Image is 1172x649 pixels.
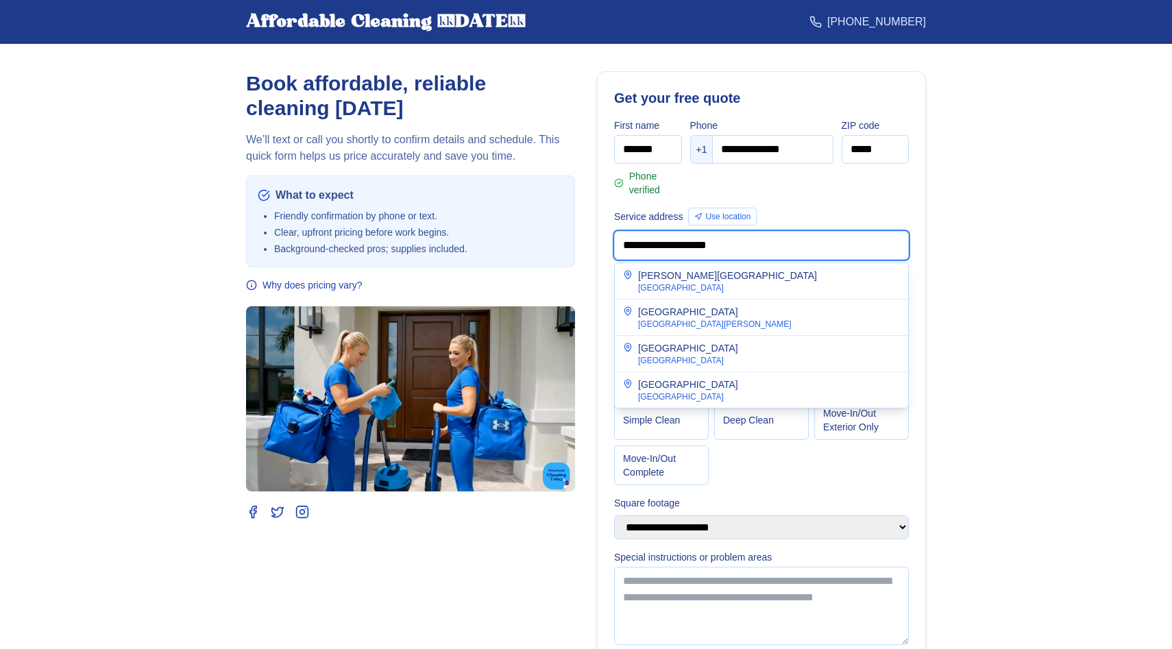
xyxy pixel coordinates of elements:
[614,400,709,440] button: Simple Clean
[246,11,526,33] div: Affordable Cleaning [DATE]
[638,355,738,366] div: [GEOGRAPHIC_DATA]
[688,208,757,225] button: Use location
[614,88,909,108] h2: Get your free quote
[615,372,908,408] button: [GEOGRAPHIC_DATA][GEOGRAPHIC_DATA]
[638,378,738,391] div: [GEOGRAPHIC_DATA]
[615,336,908,372] button: [GEOGRAPHIC_DATA][GEOGRAPHIC_DATA]
[814,400,909,440] button: Move‑In/Out Exterior Only
[690,119,833,132] label: Phone
[274,225,563,239] li: Clear, upfront pricing before work begins.
[276,187,354,204] span: What to expect
[638,391,738,402] div: [GEOGRAPHIC_DATA]
[271,505,284,519] a: Twitter
[714,400,809,440] button: Deep Clean
[842,119,909,132] label: ZIP code
[246,505,260,519] a: Facebook
[809,14,926,30] a: [PHONE_NUMBER]
[614,550,909,564] label: Special instructions or problem areas
[246,71,575,121] h1: Book affordable, reliable cleaning [DATE]
[638,319,792,330] div: [GEOGRAPHIC_DATA][PERSON_NAME]
[638,269,817,282] div: [PERSON_NAME][GEOGRAPHIC_DATA]
[629,169,682,197] span: Phone verified
[614,119,682,132] label: First name
[638,341,738,355] div: [GEOGRAPHIC_DATA]
[614,210,683,223] label: Service address
[614,445,709,485] button: Move‑In/Out Complete
[691,136,713,163] div: +1
[614,496,909,510] label: Square footage
[246,278,363,292] button: Why does pricing vary?
[615,299,908,336] button: [GEOGRAPHIC_DATA][GEOGRAPHIC_DATA][PERSON_NAME]
[295,505,309,519] a: Instagram
[274,209,563,223] li: Friendly confirmation by phone or text.
[246,132,575,164] p: We’ll text or call you shortly to confirm details and schedule. This quick form helps us price ac...
[274,242,563,256] li: Background‑checked pros; supplies included.
[615,263,908,299] button: [PERSON_NAME][GEOGRAPHIC_DATA][GEOGRAPHIC_DATA]
[638,282,817,293] div: [GEOGRAPHIC_DATA]
[638,305,792,319] div: [GEOGRAPHIC_DATA]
